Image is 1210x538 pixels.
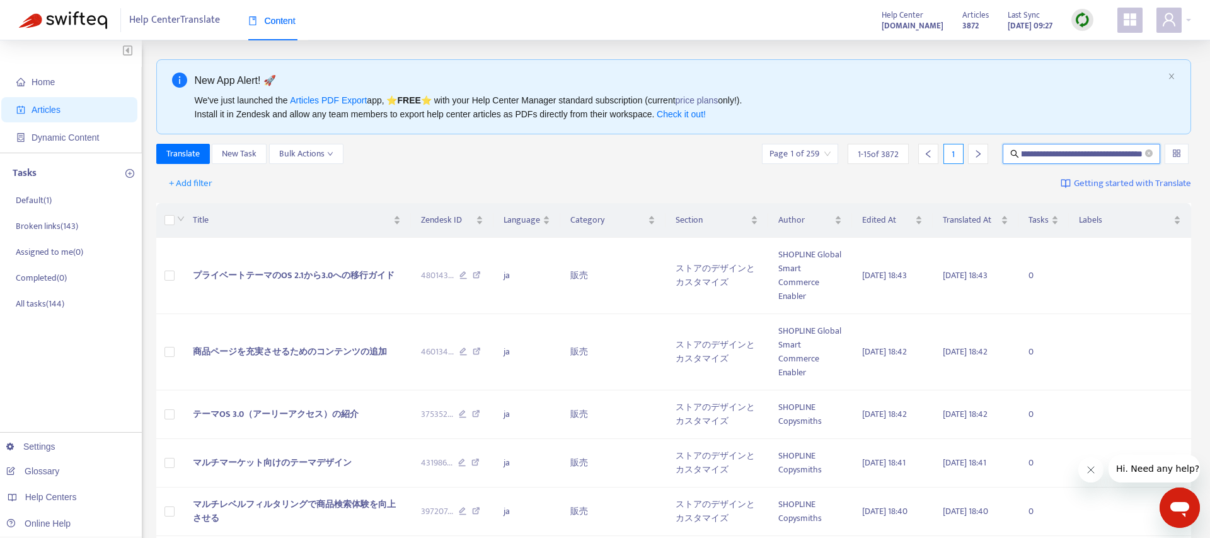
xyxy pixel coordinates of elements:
[1075,12,1090,28] img: sync.dc5367851b00ba804db3.png
[1145,148,1153,160] span: close-circle
[862,268,907,283] span: [DATE] 18:43
[665,488,768,536] td: ストアのデザインとカスタマイズ
[493,439,560,488] td: ja
[16,194,52,207] p: Default ( 1 )
[943,268,988,283] span: [DATE] 18:43
[768,390,852,439] td: SHOPLINE Copysmiths
[1018,314,1069,390] td: 0
[16,219,78,233] p: Broken links ( 143 )
[195,73,1163,88] div: New App Alert! 🚀
[943,504,988,518] span: [DATE] 18:40
[16,78,25,86] span: home
[943,407,988,421] span: [DATE] 18:42
[183,203,411,238] th: Title
[1018,439,1069,488] td: 0
[16,271,67,284] p: Completed ( 0 )
[504,213,540,227] span: Language
[159,173,222,194] button: + Add filter
[177,215,185,223] span: down
[212,144,267,164] button: New Task
[657,109,706,119] a: Check it out!
[6,466,59,476] a: Glossary
[1109,455,1200,482] iframe: 会社からのメッセージ
[193,497,396,525] span: マルチレベルフィルタリングで商品検索体験を向上させる
[665,314,768,390] td: ストアのデザインとカスタマイズ
[32,105,60,115] span: Articles
[1168,73,1175,80] span: close
[16,133,25,142] span: container
[962,19,979,33] strong: 3872
[193,407,359,421] span: テーマOS 3.0（アーリーアクセス）の紹介
[560,238,665,314] td: 販売
[493,203,560,238] th: Language
[933,203,1018,238] th: Translated At
[1160,488,1200,528] iframe: メッセージングウィンドウを開くボタン
[193,268,395,283] span: プライベートテーマのOS 2.1から3.0への移行ガイド
[1018,203,1069,238] th: Tasks
[166,147,200,161] span: Translate
[862,344,907,359] span: [DATE] 18:42
[943,344,988,359] span: [DATE] 18:42
[1074,177,1191,191] span: Getting started with Translate
[560,488,665,536] td: 販売
[129,8,220,32] span: Help Center Translate
[862,407,907,421] span: [DATE] 18:42
[16,105,25,114] span: account-book
[19,11,107,29] img: Swifteq
[193,344,387,359] span: 商品ページを充実させるためのコンテンツの追加
[156,144,210,164] button: Translate
[768,203,852,238] th: Author
[560,314,665,390] td: 販売
[665,390,768,439] td: ストアのデザインとカスタマイズ
[6,518,71,529] a: Online Help
[32,77,55,87] span: Home
[1079,213,1171,227] span: Labels
[1168,73,1175,81] button: close
[1061,178,1071,189] img: image-link
[962,8,989,22] span: Articles
[421,213,474,227] span: Zendesk ID
[397,95,420,105] b: FREE
[862,504,907,518] span: [DATE] 18:40
[560,439,665,488] td: 販売
[768,314,852,390] td: SHOPLINE Global Smart Commerce Enabler
[195,93,1163,121] div: We've just launched the app, ⭐ ⭐️ with your Help Center Manager standard subscription (current on...
[882,18,943,33] a: [DOMAIN_NAME]
[16,297,64,310] p: All tasks ( 144 )
[493,488,560,536] td: ja
[665,203,768,238] th: Section
[858,148,899,161] span: 1 - 15 of 3872
[125,169,134,178] span: plus-circle
[193,213,391,227] span: Title
[882,19,943,33] strong: [DOMAIN_NAME]
[32,132,99,143] span: Dynamic Content
[852,203,933,238] th: Edited At
[862,455,906,470] span: [DATE] 18:41
[493,314,560,390] td: ja
[421,269,454,283] span: 480143 ...
[172,73,187,88] span: info-circle
[1028,213,1049,227] span: Tasks
[411,203,494,238] th: Zendesk ID
[1145,149,1153,157] span: close-circle
[1161,12,1177,27] span: user
[1078,457,1103,482] iframe: メッセージを閉じる
[248,16,296,26] span: Content
[974,149,982,158] span: right
[1008,8,1040,22] span: Last Sync
[421,456,452,470] span: 431986 ...
[676,213,748,227] span: Section
[16,245,83,259] p: Assigned to me ( 0 )
[222,147,256,161] span: New Task
[768,238,852,314] td: SHOPLINE Global Smart Commerce Enabler
[570,213,645,227] span: Category
[778,213,832,227] span: Author
[6,442,55,452] a: Settings
[1069,203,1191,238] th: Labels
[421,505,453,518] span: 397207 ...
[1008,19,1052,33] strong: [DATE] 09:27
[862,213,913,227] span: Edited At
[882,8,923,22] span: Help Center
[421,407,453,421] span: 375352 ...
[1010,149,1019,158] span: search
